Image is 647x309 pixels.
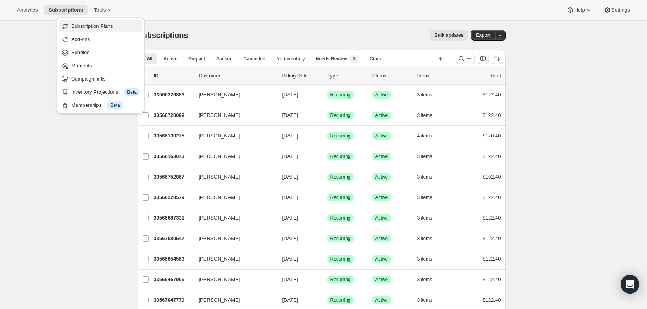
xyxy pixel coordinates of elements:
span: $122.40 [483,112,501,118]
span: Recurring [330,133,351,139]
span: [DATE] [282,194,298,200]
button: Memberships [59,99,142,111]
span: 3 items [417,153,432,160]
span: $122.40 [483,256,501,262]
button: Campaign links [59,72,142,85]
button: Export [471,30,495,41]
button: [PERSON_NAME] [194,191,272,204]
div: 33566228579[PERSON_NAME][DATE]SuccessRecurringSuccessActive3 items$122.40 [154,192,501,203]
span: Recurring [330,174,351,180]
div: 33566687331[PERSON_NAME][DATE]SuccessRecurringSuccessActive3 items$122.40 [154,213,501,223]
span: Active [375,92,388,98]
button: [PERSON_NAME] [194,130,272,142]
button: [PERSON_NAME] [194,150,272,163]
button: Add-ons [59,33,142,45]
span: $122.40 [483,153,501,159]
span: $122.40 [483,235,501,241]
span: Active [375,297,388,303]
div: Type [327,72,366,80]
span: [DATE] [282,256,298,262]
p: ID [154,72,193,80]
div: 33566654563[PERSON_NAME][DATE]SuccessRecurringSuccessActive3 items$122.40 [154,254,501,264]
span: Subscription Plans [71,23,113,29]
span: $170.40 [483,133,501,139]
div: Inventory Projections [71,88,140,96]
button: Subscriptions [44,5,88,15]
span: Cima [370,56,381,62]
p: 33566752867 [154,173,193,181]
div: 33566720099[PERSON_NAME][DATE]SuccessRecurringSuccessActive3 items$122.40 [154,110,501,121]
span: Add-ons [71,36,90,42]
span: [DATE] [282,174,298,180]
span: 3 items [417,174,432,180]
span: Recurring [330,215,351,221]
p: Customer [199,72,276,80]
button: 3 items [417,295,441,306]
span: [PERSON_NAME] [199,214,240,222]
span: [PERSON_NAME] [199,112,240,119]
button: [PERSON_NAME] [194,109,272,122]
p: 33566687331 [154,214,193,222]
button: Sort the results [492,53,502,64]
p: Status [372,72,411,80]
span: $122.40 [483,297,501,303]
span: Subscriptions [48,7,83,13]
span: Needs Review [316,56,347,62]
span: Paused [216,56,233,62]
span: Recurring [330,92,351,98]
div: 33567047779[PERSON_NAME][DATE]SuccessRecurringSuccessActive3 items$122.40 [154,295,501,306]
button: Bundles [59,46,142,58]
button: 3 items [417,274,441,285]
span: Active [375,174,388,180]
span: [PERSON_NAME] [199,91,240,99]
span: Active [375,215,388,221]
span: Cancelled [244,56,266,62]
span: [DATE] [282,133,298,139]
span: No inventory [276,56,305,62]
button: [PERSON_NAME] [194,294,272,306]
button: [PERSON_NAME] [194,253,272,265]
span: Recurring [330,256,351,262]
span: [PERSON_NAME] [199,173,240,181]
span: 3 items [417,112,432,118]
p: 33566457955 [154,276,193,283]
span: Analytics [17,7,38,13]
span: Recurring [330,153,351,160]
p: Billing Date [282,72,321,80]
button: 3 items [417,172,441,182]
div: 33567080547[PERSON_NAME][DATE]SuccessRecurringSuccessActive3 items$122.40 [154,233,501,244]
span: [PERSON_NAME] [199,296,240,304]
button: Help [562,5,597,15]
span: 4 items [417,133,432,139]
button: 3 items [417,89,441,100]
span: Help [574,7,585,13]
div: Items [417,72,456,80]
button: 3 items [417,254,441,264]
span: $122.40 [483,92,501,98]
span: Prepaid [188,56,205,62]
button: 3 items [417,110,441,121]
span: [PERSON_NAME] [199,132,240,140]
span: [DATE] [282,276,298,282]
span: $122.40 [483,276,501,282]
span: Recurring [330,194,351,201]
p: 33566163043 [154,153,193,160]
span: Active [375,194,388,201]
button: [PERSON_NAME] [194,273,272,286]
span: 3 items [417,256,432,262]
span: Active [375,153,388,160]
div: Memberships [71,101,140,109]
span: [PERSON_NAME] [199,235,240,242]
span: All [147,56,153,62]
span: Beta [110,102,120,108]
span: Moments [71,63,92,69]
p: 33567047779 [154,296,193,304]
div: Open Intercom Messenger [621,275,639,294]
p: 33566720099 [154,112,193,119]
span: Export [476,32,490,38]
span: Bundles [71,50,89,55]
span: Active [375,256,388,262]
p: 33566654563 [154,255,193,263]
div: IDCustomerBilling DateTypeStatusItemsTotal [154,72,501,80]
span: 3 items [417,297,432,303]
